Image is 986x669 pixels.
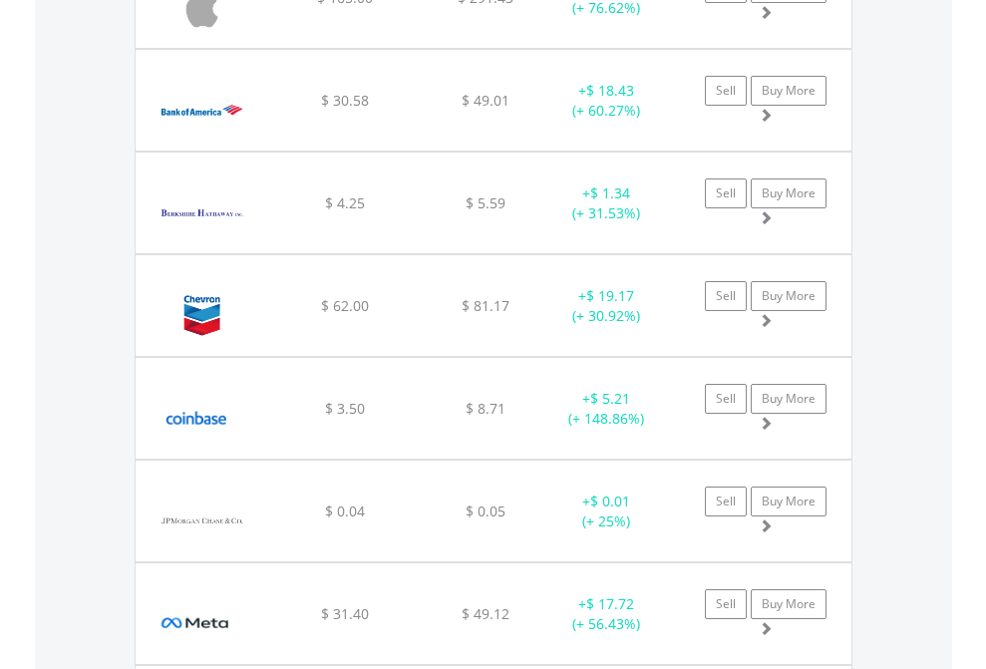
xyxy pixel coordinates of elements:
[544,183,669,223] div: + (+ 31.53%)
[751,281,826,311] a: Buy More
[705,76,747,106] a: Sell
[325,193,365,212] span: $ 4.25
[146,486,258,556] img: EQU.US.JPM.png
[590,389,630,408] span: $ 5.21
[325,502,365,520] span: $ 0.04
[586,81,634,100] span: $ 18.43
[466,502,505,520] span: $ 0.05
[705,487,747,516] a: Sell
[544,594,669,634] div: + (+ 56.43%)
[751,589,826,619] a: Buy More
[590,183,630,202] span: $ 1.34
[751,178,826,208] a: Buy More
[321,604,369,623] span: $ 31.40
[462,296,509,315] span: $ 81.17
[462,91,509,110] span: $ 49.01
[462,604,509,623] span: $ 49.12
[321,91,369,110] span: $ 30.58
[146,177,258,248] img: EQU.US.BRKB.png
[466,399,505,418] span: $ 8.71
[466,193,505,212] span: $ 5.59
[590,492,630,510] span: $ 0.01
[751,487,826,516] a: Buy More
[325,399,365,418] span: $ 3.50
[321,296,369,315] span: $ 62.00
[586,594,634,613] span: $ 17.72
[705,178,747,208] a: Sell
[146,588,246,659] img: EQU.US.META.png
[544,492,669,531] div: + (+ 25%)
[146,383,246,454] img: EQU.US.COIN.png
[544,81,669,121] div: + (+ 60.27%)
[586,286,634,305] span: $ 19.17
[751,76,826,106] a: Buy More
[705,384,747,414] a: Sell
[544,286,669,326] div: + (+ 30.92%)
[751,384,826,414] a: Buy More
[705,281,747,311] a: Sell
[146,280,258,351] img: EQU.US.CVX.png
[705,589,747,619] a: Sell
[544,389,669,429] div: + (+ 148.86%)
[146,75,258,146] img: EQU.US.BAC.png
